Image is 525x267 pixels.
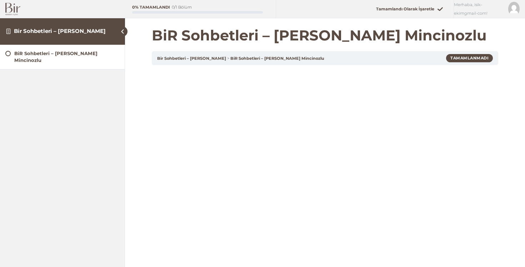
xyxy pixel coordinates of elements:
a: BiR Sohbetleri – [PERSON_NAME] Mincinozlu [230,56,324,61]
a: Bir Sohbetleri – [PERSON_NAME] [157,56,226,61]
span: Merhaba, isik-ekimgmail-com! [454,0,503,18]
h1: BiR Sohbetleri – [PERSON_NAME] Mincinozlu [152,27,498,44]
img: Bir Logo [5,3,20,15]
a: BiR Sohbetleri – [PERSON_NAME] Mincinozlu [5,50,119,64]
a: Bir Sohbetleri – [PERSON_NAME] [14,28,106,34]
div: 0% Tamamlandı [132,5,170,9]
input: Tamamlandı Olarak İşaretle [372,3,446,16]
div: BiR Sohbetleri – [PERSON_NAME] Mincinozlu [14,50,119,64]
div: Tamamlanmadı [446,54,493,62]
div: 0/1 Bölüm [172,5,192,9]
